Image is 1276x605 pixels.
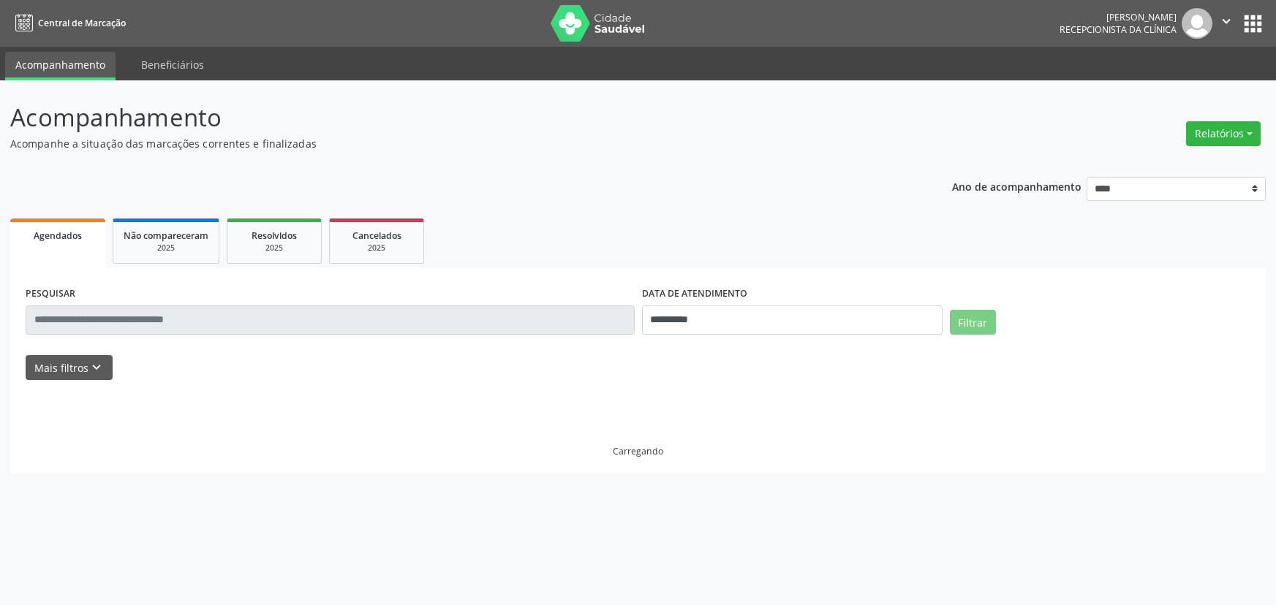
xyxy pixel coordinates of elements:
a: Central de Marcação [10,11,126,35]
a: Beneficiários [131,52,214,77]
a: Acompanhamento [5,52,116,80]
span: Recepcionista da clínica [1060,23,1177,36]
div: 2025 [238,243,311,254]
div: [PERSON_NAME] [1060,11,1177,23]
i: keyboard_arrow_down [88,359,105,376]
button: Filtrar [950,310,996,335]
span: Resolvidos [252,229,297,242]
img: img [1182,8,1212,39]
button: Mais filtroskeyboard_arrow_down [26,355,113,381]
label: PESQUISAR [26,283,75,305]
button: apps [1240,11,1266,37]
p: Ano de acompanhamento [952,177,1081,195]
span: Não compareceram [124,229,208,242]
i:  [1218,13,1234,29]
label: DATA DE ATENDIMENTO [642,283,747,305]
span: Central de Marcação [38,17,126,29]
div: 2025 [340,243,413,254]
div: Carregando [613,445,663,457]
span: Cancelados [352,229,401,242]
p: Acompanhe a situação das marcações correntes e finalizadas [10,136,889,151]
p: Acompanhamento [10,99,889,136]
span: Agendados [34,229,82,242]
div: 2025 [124,243,208,254]
button: Relatórios [1186,121,1261,146]
button:  [1212,8,1240,39]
